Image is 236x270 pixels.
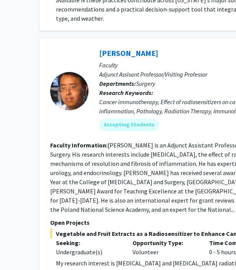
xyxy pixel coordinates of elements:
[133,238,198,247] p: Opportunity Type:
[50,141,108,149] b: Faculty Information:
[127,238,203,257] div: Volunteer
[56,247,121,257] div: Undergraduate(s)
[99,48,158,58] a: [PERSON_NAME]
[6,236,33,264] iframe: Chat
[99,89,153,97] b: Research Keywords:
[99,80,136,87] b: Departments:
[136,80,155,87] span: Surgery
[99,119,159,131] mat-chip: Accepting Students
[56,238,121,247] p: Seeking:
